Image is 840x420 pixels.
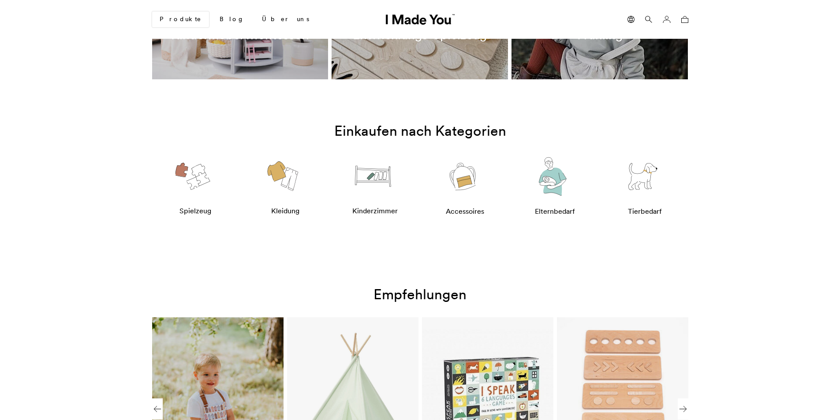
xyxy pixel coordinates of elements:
[171,28,309,43] h3: Kindermöbel Montessori
[605,206,685,216] p: Tierbedarf
[426,206,505,216] p: Accessoires
[577,28,623,43] h3: Frühling
[255,12,316,27] a: Über uns
[156,205,235,216] p: Spielzeug
[353,28,487,43] h3: Entwicklungs-Spielzeug
[678,398,688,420] div: Next slide
[125,122,716,140] h2: Einkaufen nach Kategorien
[515,206,595,216] p: Elternbedarf
[152,11,209,27] a: Produkte
[152,286,688,303] h2: Empfehlungen
[336,205,415,216] p: Kinderzimmer
[213,12,251,27] a: Blog
[152,398,163,420] div: Previous slide
[246,205,325,216] p: Kleidung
